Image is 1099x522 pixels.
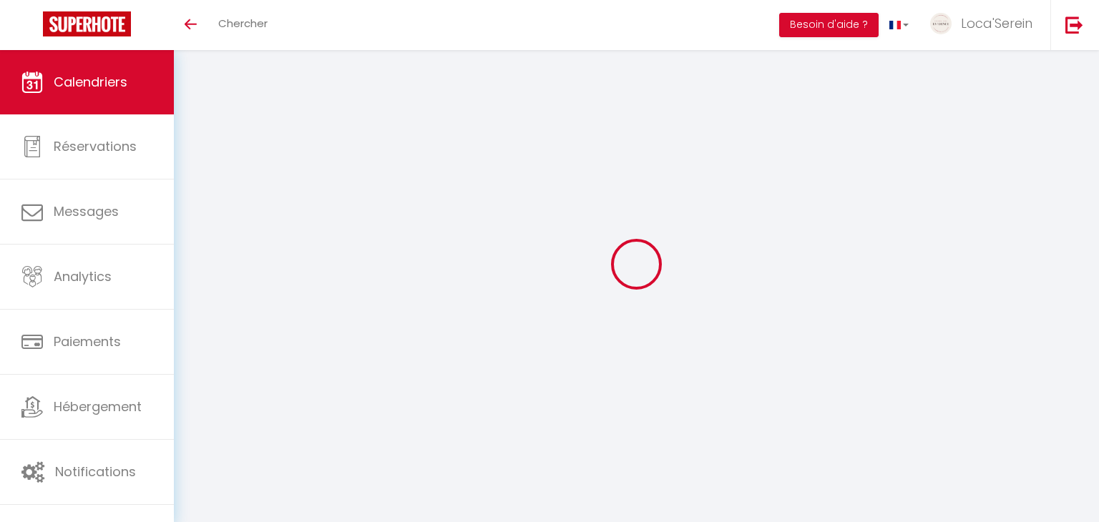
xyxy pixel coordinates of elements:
[55,463,136,481] span: Notifications
[779,13,879,37] button: Besoin d'aide ?
[54,267,112,285] span: Analytics
[54,333,121,350] span: Paiements
[961,14,1032,32] span: Loca'Serein
[54,398,142,415] span: Hébergement
[930,13,952,34] img: ...
[54,202,119,220] span: Messages
[54,137,137,155] span: Réservations
[43,11,131,36] img: Super Booking
[218,16,268,31] span: Chercher
[54,73,127,91] span: Calendriers
[1065,16,1083,34] img: logout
